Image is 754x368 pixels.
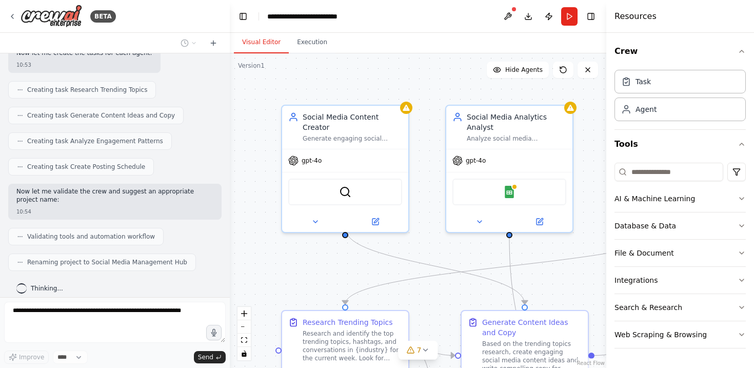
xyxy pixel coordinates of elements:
[614,267,746,294] button: Integrations
[237,334,251,347] button: fit view
[594,345,634,361] g: Edge from 894c1f2d-96ca-4946-9580-37192af8be87 to 960d29e0-1b92-4ac2-85ca-9b56d0e269cc
[281,105,409,233] div: Social Media Content CreatorGenerate engaging social media content ideas and copy for {platforms}...
[205,37,222,49] button: Start a new chat
[27,163,145,171] span: Creating task Create Posting Schedule
[482,317,582,338] div: Generate Content Ideas and Copy
[27,111,175,120] span: Creating task Generate Content Ideas and Copy
[16,49,152,57] p: Now let me create the tasks for each agent:
[614,193,695,204] div: AI & Machine Learning
[234,32,289,53] button: Visual Editor
[194,351,226,363] button: Send
[237,347,251,360] button: toggle interactivity
[303,330,402,362] div: Research and identify the top trending topics, hashtags, and conversations in {industry} for the ...
[636,76,651,87] div: Task
[614,159,746,357] div: Tools
[303,134,402,143] div: Generate engaging social media content ideas and copy for {platforms} based on trending topics in...
[614,302,682,313] div: Search & Research
[19,353,44,361] span: Improve
[510,216,568,228] button: Open in side panel
[267,11,372,22] nav: breadcrumb
[614,275,658,285] div: Integrations
[237,307,251,360] div: React Flow controls
[16,188,213,204] p: Now let me validate the crew and suggest an appropriate project name:
[303,112,402,132] div: Social Media Content Creator
[466,157,486,165] span: gpt-4o
[614,294,746,321] button: Search & Research
[487,62,549,78] button: Hide Agents
[206,325,222,340] button: Click to speak your automation idea
[176,37,201,49] button: Switch to previous chat
[303,317,393,327] div: Research Trending Topics
[346,216,404,228] button: Open in side panel
[614,221,676,231] div: Database & Data
[614,130,746,159] button: Tools
[302,157,322,165] span: gpt-4o
[614,248,674,258] div: File & Document
[417,345,422,355] span: 7
[237,320,251,334] button: zoom out
[27,233,155,241] span: Validating tools and automation workflow
[27,86,147,94] span: Creating task Research Trending Topics
[636,104,657,114] div: Agent
[445,105,573,233] div: Social Media Analytics AnalystAnalyze social media engagement metrics, identify patterns in audie...
[614,10,657,23] h4: Resources
[614,185,746,212] button: AI & Machine Learning
[238,62,265,70] div: Version 1
[415,345,455,361] g: Edge from 70e2c061-b949-4789-96ec-a35ad086a218 to 894c1f2d-96ca-4946-9580-37192af8be87
[614,240,746,266] button: File & Document
[339,186,351,198] img: SerperDevTool
[27,137,163,145] span: Creating task Analyze Engagement Patterns
[614,66,746,129] div: Crew
[4,351,49,364] button: Improve
[467,112,566,132] div: Social Media Analytics Analyst
[614,37,746,66] button: Crew
[467,134,566,143] div: Analyze social media engagement metrics, identify patterns in audience behavior, and provide data...
[27,258,187,266] span: Renaming project to Social Media Management Hub
[577,360,605,366] a: React Flow attribution
[614,321,746,348] button: Web Scraping & Browsing
[340,228,679,304] g: Edge from 944f19ef-c8c2-42e8-99db-7cd1c3f41186 to 70e2c061-b949-4789-96ec-a35ad086a218
[21,5,82,28] img: Logo
[289,32,335,53] button: Execution
[16,208,213,216] div: 10:54
[503,186,515,198] img: Google Sheets
[198,353,213,361] span: Send
[237,307,251,320] button: zoom in
[340,228,530,304] g: Edge from 3d38b0ef-6e4a-4dd5-bb51-981cb1a8be76 to 894c1f2d-96ca-4946-9580-37192af8be87
[31,284,63,293] span: Thinking...
[584,9,598,24] button: Hide right sidebar
[399,341,438,360] button: 7
[505,66,543,74] span: Hide Agents
[614,212,746,239] button: Database & Data
[16,61,152,69] div: 10:53
[90,10,116,23] div: BETA
[236,9,250,24] button: Hide left sidebar
[614,330,707,340] div: Web Scraping & Browsing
